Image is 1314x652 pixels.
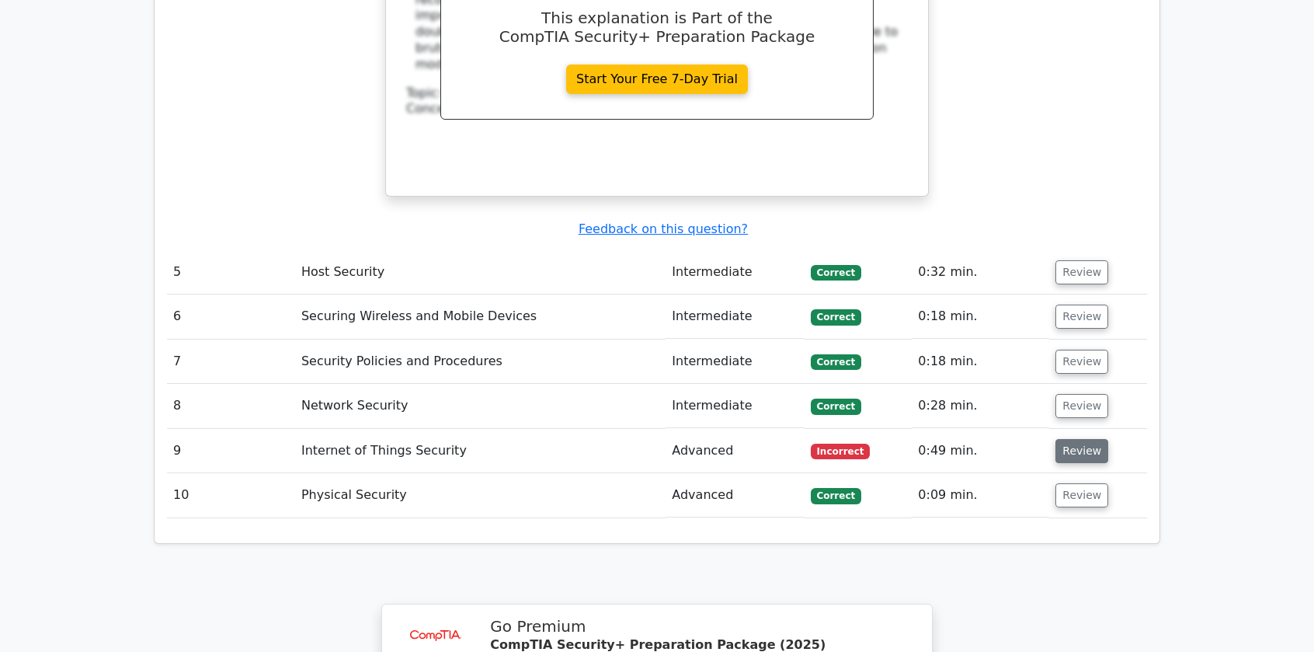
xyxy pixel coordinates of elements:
[167,384,295,428] td: 8
[295,295,666,339] td: Securing Wireless and Mobile Devices
[295,473,666,518] td: Physical Security
[912,429,1049,473] td: 0:49 min.
[1055,305,1108,329] button: Review
[666,295,804,339] td: Intermediate
[295,384,666,428] td: Network Security
[811,309,861,325] span: Correct
[1055,439,1108,463] button: Review
[295,340,666,384] td: Security Policies and Procedures
[811,444,871,459] span: Incorrect
[912,340,1049,384] td: 0:18 min.
[1055,483,1108,507] button: Review
[811,354,861,370] span: Correct
[167,295,295,339] td: 6
[167,250,295,295] td: 5
[912,295,1049,339] td: 0:18 min.
[167,473,295,518] td: 10
[295,250,666,295] td: Host Security
[666,340,804,384] td: Intermediate
[666,384,804,428] td: Intermediate
[811,265,861,281] span: Correct
[666,429,804,473] td: Advanced
[295,429,666,473] td: Internet of Things Security
[167,340,295,384] td: 7
[566,65,748,94] a: Start Your Free 7-Day Trial
[579,221,748,236] a: Feedback on this question?
[1055,394,1108,418] button: Review
[666,473,804,518] td: Advanced
[406,101,908,117] div: Concept:
[1055,350,1108,374] button: Review
[912,384,1049,428] td: 0:28 min.
[811,488,861,504] span: Correct
[666,250,804,295] td: Intermediate
[912,250,1049,295] td: 0:32 min.
[811,399,861,414] span: Correct
[406,85,908,102] div: Topic:
[912,473,1049,518] td: 0:09 min.
[167,429,295,473] td: 9
[1055,260,1108,284] button: Review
